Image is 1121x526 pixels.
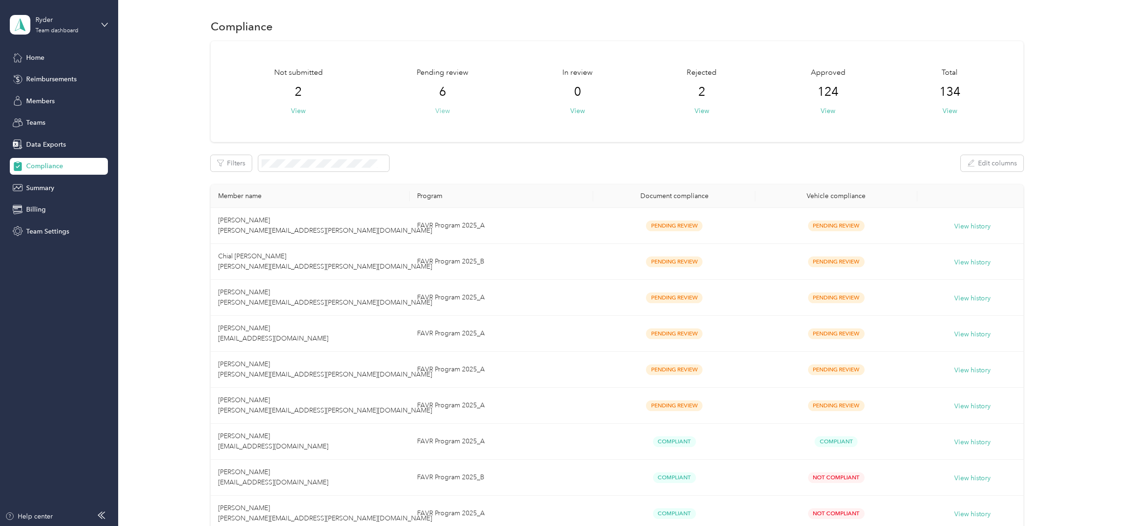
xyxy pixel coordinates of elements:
[291,106,305,116] button: View
[211,155,252,171] button: Filters
[808,292,865,303] span: Pending Review
[439,85,446,100] span: 6
[646,400,702,411] span: Pending Review
[763,192,910,200] div: Vehicle compliance
[410,244,594,280] td: FAVR Program 2025_B
[954,401,991,412] button: View history
[26,205,46,214] span: Billing
[646,220,702,231] span: Pending Review
[218,432,328,450] span: [PERSON_NAME] [EMAIL_ADDRESS][DOMAIN_NAME]
[808,400,865,411] span: Pending Review
[1069,474,1121,526] iframe: Everlance-gr Chat Button Frame
[562,67,593,78] span: In review
[817,85,838,100] span: 124
[653,508,696,519] span: Compliant
[808,220,865,231] span: Pending Review
[26,140,66,149] span: Data Exports
[410,460,594,496] td: FAVR Program 2025_B
[653,472,696,483] span: Compliant
[410,208,594,244] td: FAVR Program 2025_A
[954,221,991,232] button: View history
[218,504,432,522] span: [PERSON_NAME] [PERSON_NAME][EMAIL_ADDRESS][PERSON_NAME][DOMAIN_NAME]
[26,161,63,171] span: Compliance
[808,472,865,483] span: Not Compliant
[653,436,696,447] span: Compliant
[410,185,594,208] th: Program
[646,292,702,303] span: Pending Review
[942,67,958,78] span: Total
[954,365,991,376] button: View history
[410,388,594,424] td: FAVR Program 2025_A
[574,85,581,100] span: 0
[295,85,302,100] span: 2
[211,21,273,31] h1: Compliance
[698,85,705,100] span: 2
[808,364,865,375] span: Pending Review
[646,364,702,375] span: Pending Review
[417,67,468,78] span: Pending review
[811,67,845,78] span: Approved
[646,256,702,267] span: Pending Review
[943,106,957,116] button: View
[954,437,991,448] button: View history
[954,257,991,268] button: View history
[821,106,835,116] button: View
[954,509,991,519] button: View history
[218,396,432,414] span: [PERSON_NAME] [PERSON_NAME][EMAIL_ADDRESS][PERSON_NAME][DOMAIN_NAME]
[815,436,858,447] span: Compliant
[5,512,53,521] button: Help center
[410,280,594,316] td: FAVR Program 2025_A
[211,185,409,208] th: Member name
[26,227,69,236] span: Team Settings
[695,106,709,116] button: View
[26,183,54,193] span: Summary
[218,252,432,270] span: Chial [PERSON_NAME] [PERSON_NAME][EMAIL_ADDRESS][PERSON_NAME][DOMAIN_NAME]
[808,256,865,267] span: Pending Review
[954,293,991,304] button: View history
[435,106,450,116] button: View
[939,85,960,100] span: 134
[961,155,1023,171] button: Edit columns
[646,328,702,339] span: Pending Review
[601,192,748,200] div: Document compliance
[26,118,45,128] span: Teams
[410,316,594,352] td: FAVR Program 2025_A
[35,15,94,25] div: Ryder
[410,424,594,460] td: FAVR Program 2025_A
[218,288,432,306] span: [PERSON_NAME] [PERSON_NAME][EMAIL_ADDRESS][PERSON_NAME][DOMAIN_NAME]
[687,67,717,78] span: Rejected
[808,508,865,519] span: Not Compliant
[26,53,44,63] span: Home
[26,74,77,84] span: Reimbursements
[218,360,432,378] span: [PERSON_NAME] [PERSON_NAME][EMAIL_ADDRESS][PERSON_NAME][DOMAIN_NAME]
[570,106,585,116] button: View
[954,473,991,483] button: View history
[218,216,432,235] span: [PERSON_NAME] [PERSON_NAME][EMAIL_ADDRESS][PERSON_NAME][DOMAIN_NAME]
[808,328,865,339] span: Pending Review
[274,67,323,78] span: Not submitted
[218,324,328,342] span: [PERSON_NAME] [EMAIL_ADDRESS][DOMAIN_NAME]
[410,352,594,388] td: FAVR Program 2025_A
[35,28,78,34] div: Team dashboard
[218,468,328,486] span: [PERSON_NAME] [EMAIL_ADDRESS][DOMAIN_NAME]
[26,96,55,106] span: Members
[954,329,991,340] button: View history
